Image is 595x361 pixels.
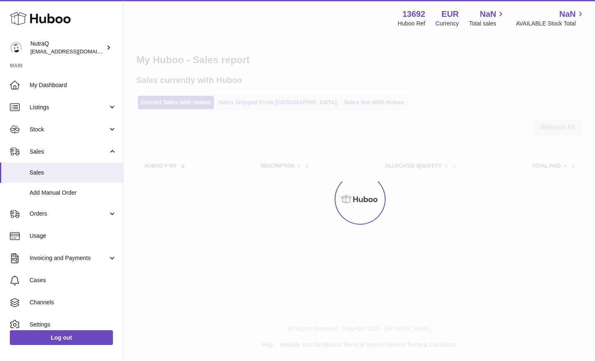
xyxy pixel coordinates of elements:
a: NaN Total sales [469,9,505,28]
span: Listings [30,103,108,111]
span: Channels [30,299,117,306]
strong: EUR [441,9,459,20]
span: Orders [30,210,108,218]
span: Stock [30,126,108,133]
div: Currency [436,20,459,28]
div: Huboo Ref [398,20,425,28]
span: [EMAIL_ADDRESS][DOMAIN_NAME] [30,48,121,55]
span: AVAILABLE Stock Total [516,20,585,28]
a: Log out [10,330,113,345]
span: Invoicing and Payments [30,254,108,262]
span: Sales [30,148,108,156]
span: NaN [559,9,576,20]
img: log@nutraq.com [10,41,22,54]
span: Usage [30,232,117,240]
span: Cases [30,276,117,284]
span: My Dashboard [30,81,117,89]
span: NaN [480,9,496,20]
div: NutraQ [30,40,104,55]
span: Total sales [469,20,505,28]
a: NaN AVAILABLE Stock Total [516,9,585,28]
span: Add Manual Order [30,189,117,197]
strong: 13692 [402,9,425,20]
span: Settings [30,321,117,329]
span: Sales [30,169,117,177]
